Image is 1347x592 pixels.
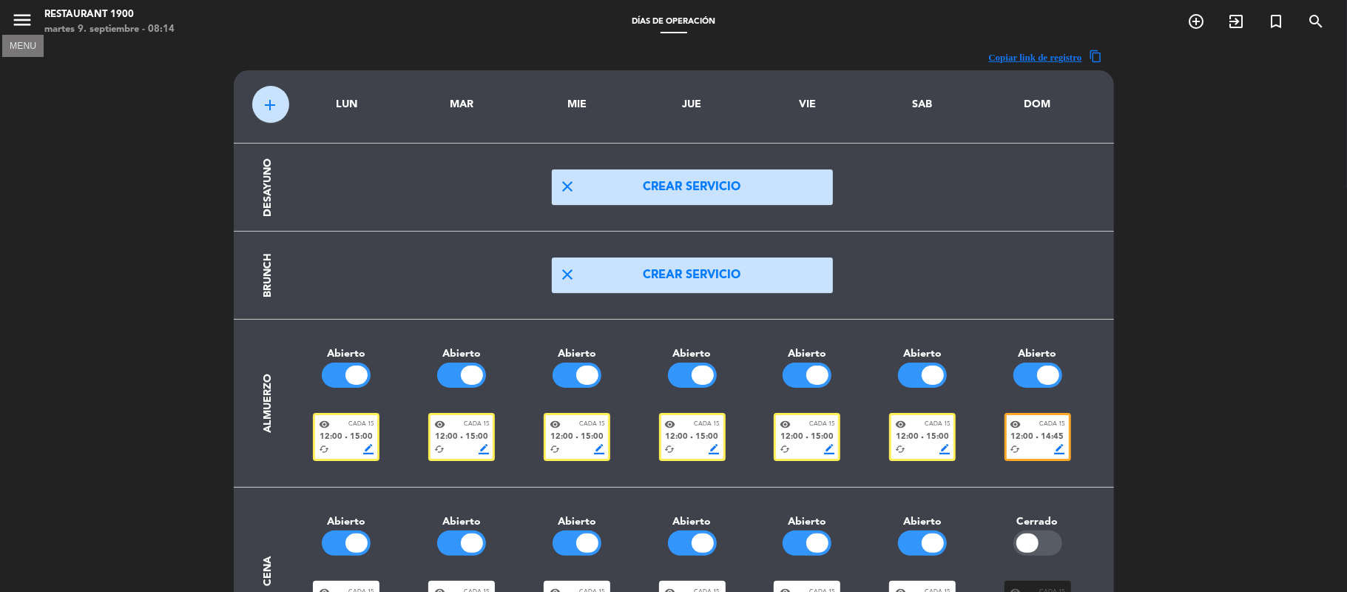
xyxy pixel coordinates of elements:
[44,22,175,37] div: martes 9. septiembre - 08:14
[665,419,676,430] span: visibility
[865,346,980,363] div: Abierto
[404,346,519,363] div: Abierto
[895,419,906,430] span: visibility
[530,96,624,113] div: MIE
[260,158,277,217] div: Desayuno
[646,96,739,113] div: JUE
[1010,419,1022,430] span: visibility
[1055,444,1065,454] span: border_color
[579,420,604,429] span: Cada 15
[559,266,577,283] span: close
[896,431,919,444] span: 12:00
[260,556,277,586] div: Cena
[780,444,790,454] span: cached
[464,420,489,429] span: Cada 15
[300,96,394,113] div: LUN
[635,514,750,531] div: Abierto
[824,444,834,454] span: border_color
[780,431,803,444] span: 12:00
[575,436,578,439] span: fiber_manual_record
[988,50,1081,65] span: Copiar link de registro
[1267,13,1285,30] i: turned_in_not
[559,178,577,195] span: close
[1011,431,1034,444] span: 12:00
[624,18,723,26] span: Días de Operación
[980,346,1096,363] div: Abierto
[1010,444,1021,454] span: cached
[552,258,833,293] button: closeCrear servicio
[435,431,458,444] span: 12:00
[895,444,905,454] span: cached
[11,9,33,31] i: menu
[760,96,854,113] div: VIE
[252,86,289,123] button: add
[1040,420,1065,429] span: Cada 15
[1090,50,1103,65] span: content_copy
[809,420,834,429] span: Cada 15
[550,431,573,444] span: 12:00
[1036,436,1039,439] span: fiber_manual_record
[289,514,405,531] div: Abierto
[319,419,330,430] span: visibility
[434,444,445,454] span: cached
[320,431,342,444] span: 12:00
[363,444,374,454] span: border_color
[806,436,808,439] span: fiber_manual_record
[552,169,833,205] button: closeCrear servicio
[695,420,720,429] span: Cada 15
[465,431,488,444] span: 15:00
[594,444,604,454] span: border_color
[865,514,980,531] div: Abierto
[581,431,604,444] span: 15:00
[550,444,560,454] span: cached
[749,514,865,531] div: Abierto
[749,346,865,363] div: Abierto
[926,431,949,444] span: 15:00
[1187,13,1205,30] i: add_circle_outline
[921,436,924,439] span: fiber_manual_record
[925,420,950,429] span: Cada 15
[260,253,277,297] div: Brunch
[980,514,1096,531] div: Cerrado
[350,431,373,444] span: 15:00
[11,9,33,36] button: menu
[939,444,950,454] span: border_color
[1042,431,1064,444] span: 14:45
[1307,13,1325,30] i: search
[479,444,489,454] span: border_color
[635,346,750,363] div: Abierto
[550,419,561,430] span: visibility
[2,38,44,52] div: MENU
[460,436,463,439] span: fiber_manual_record
[811,431,834,444] span: 15:00
[319,444,329,454] span: cached
[876,96,969,113] div: SAB
[780,419,791,430] span: visibility
[262,96,280,114] span: add
[691,436,694,439] span: fiber_manual_record
[519,514,635,531] div: Abierto
[665,444,675,454] span: cached
[348,420,374,429] span: Cada 15
[666,431,689,444] span: 12:00
[991,96,1084,113] div: DOM
[709,444,720,454] span: border_color
[1227,13,1245,30] i: exit_to_app
[345,436,348,439] span: fiber_manual_record
[519,346,635,363] div: Abierto
[289,346,405,363] div: Abierto
[44,7,175,22] div: Restaurant 1900
[696,431,719,444] span: 15:00
[260,374,277,433] div: Almuerzo
[434,419,445,430] span: visibility
[415,96,508,113] div: MAR
[404,514,519,531] div: Abierto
